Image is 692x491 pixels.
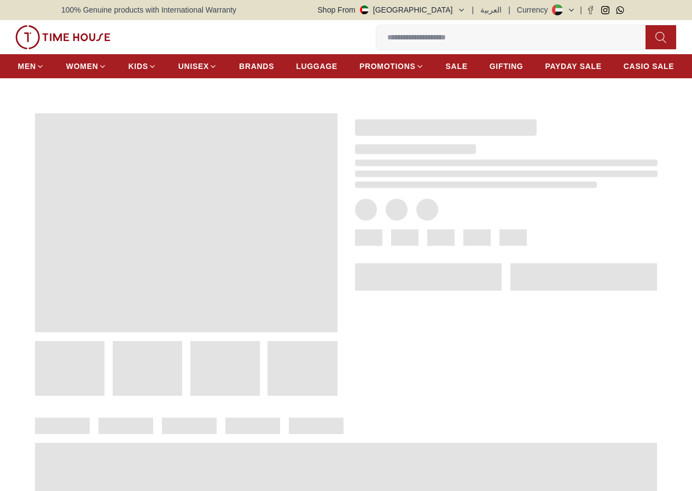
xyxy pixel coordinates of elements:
button: Shop From[GEOGRAPHIC_DATA] [318,4,466,15]
span: | [472,4,474,15]
span: GIFTING [490,61,524,72]
a: KIDS [129,56,156,76]
a: PROMOTIONS [359,56,424,76]
span: PAYDAY SALE [545,61,601,72]
a: Whatsapp [616,6,624,14]
span: SALE [446,61,468,72]
a: LUGGAGE [296,56,338,76]
div: Currency [517,4,553,15]
a: CASIO SALE [624,56,674,76]
a: GIFTING [490,56,524,76]
span: MEN [18,61,36,72]
span: BRANDS [239,61,274,72]
span: LUGGAGE [296,61,338,72]
button: العربية [480,4,502,15]
span: 100% Genuine products with International Warranty [61,4,236,15]
span: KIDS [129,61,148,72]
a: MEN [18,56,44,76]
a: BRANDS [239,56,274,76]
img: United Arab Emirates [360,5,369,14]
span: WOMEN [66,61,98,72]
span: UNISEX [178,61,209,72]
span: PROMOTIONS [359,61,416,72]
a: WOMEN [66,56,107,76]
a: SALE [446,56,468,76]
span: CASIO SALE [624,61,674,72]
a: PAYDAY SALE [545,56,601,76]
a: Facebook [586,6,595,14]
span: | [580,4,582,15]
a: Instagram [601,6,609,14]
span: | [508,4,510,15]
img: ... [15,25,111,49]
a: UNISEX [178,56,217,76]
